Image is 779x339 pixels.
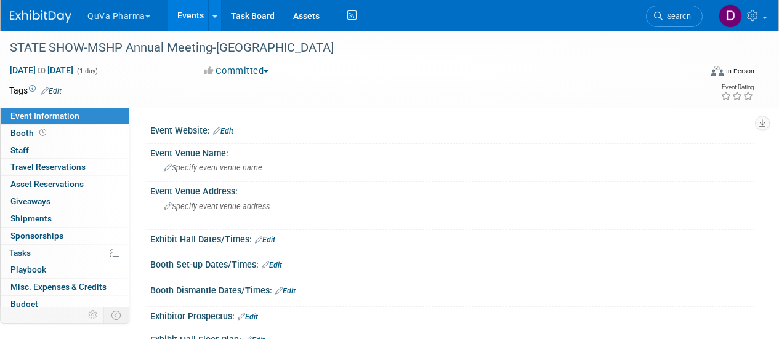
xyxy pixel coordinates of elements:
span: Budget [10,299,38,309]
span: (1 day) [76,67,98,75]
a: Edit [41,87,62,95]
a: Sponsorships [1,228,129,244]
a: Travel Reservations [1,159,129,175]
a: Edit [255,236,275,244]
div: Event Venue Name: [150,144,754,159]
div: Event Website: [150,121,754,137]
td: Toggle Event Tabs [104,307,129,323]
a: Edit [213,127,233,135]
a: Tasks [1,245,129,261]
a: Playbook [1,261,129,278]
div: STATE SHOW-MSHP Annual Meeting-[GEOGRAPHIC_DATA] [6,37,691,59]
td: Personalize Event Tab Strip [83,307,104,323]
a: Event Information [1,108,129,124]
span: Booth not reserved yet [37,128,49,137]
div: Event Rating [720,84,754,90]
a: Asset Reservations [1,176,129,193]
div: Event Venue Address: [150,182,754,197]
span: Misc. Expenses & Credits [10,282,107,292]
a: Edit [262,261,282,269]
a: Booth [1,125,129,142]
span: Booth [10,128,49,138]
div: In-Person [725,66,754,76]
span: Search [663,12,691,21]
span: [DATE] [DATE] [9,65,74,76]
span: Travel Reservations [10,162,86,172]
div: Exhibit Hall Dates/Times: [150,230,754,246]
span: Staff [10,145,29,155]
div: Booth Dismantle Dates/Times: [150,281,754,297]
div: Booth Set-up Dates/Times: [150,255,754,271]
span: Shipments [10,213,52,223]
div: Exhibitor Prospectus: [150,307,754,323]
a: Search [646,6,703,27]
a: Budget [1,296,129,313]
span: Giveaways [10,196,50,206]
img: ExhibitDay [10,10,71,23]
span: Specify event venue address [164,202,270,211]
a: Giveaways [1,193,129,210]
a: Staff [1,142,129,159]
a: Misc. Expenses & Credits [1,279,129,295]
a: Shipments [1,210,129,227]
span: Tasks [9,248,31,258]
img: Danielle Mitchell [719,4,742,28]
span: to [36,65,47,75]
span: Playbook [10,265,46,274]
span: Event Information [10,111,79,121]
span: Sponsorships [10,231,63,241]
img: Format-Inperson.png [711,66,724,76]
button: Committed [200,65,273,78]
div: Event Format [645,64,754,82]
span: Asset Reservations [10,179,84,189]
td: Tags [9,84,62,97]
a: Edit [238,313,258,321]
span: Specify event venue name [164,163,262,172]
a: Edit [275,287,296,295]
